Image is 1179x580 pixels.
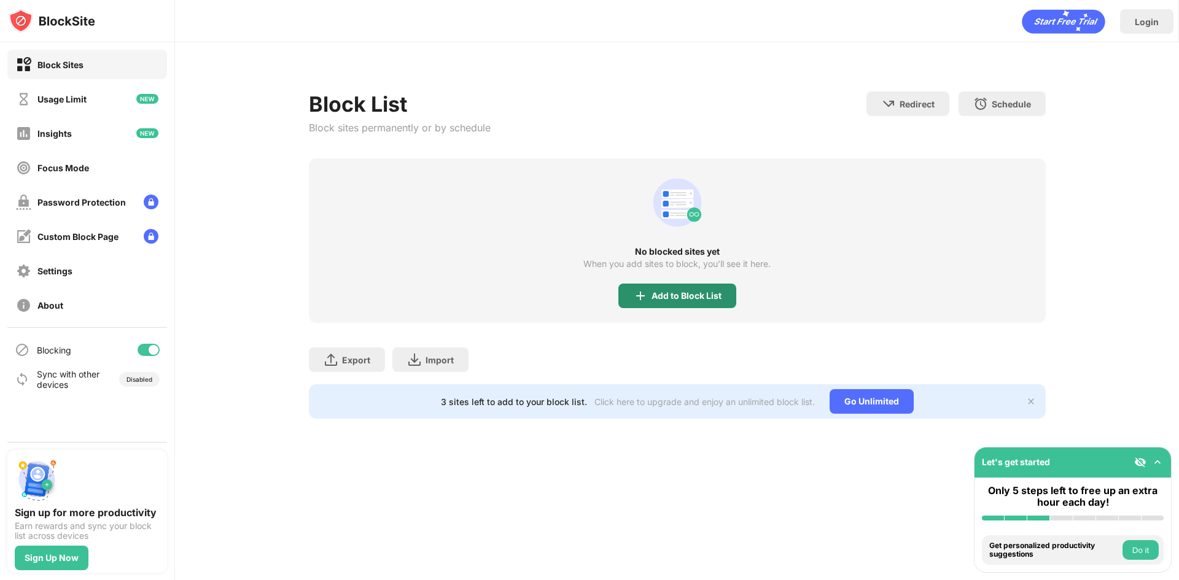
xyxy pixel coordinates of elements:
[16,263,31,279] img: settings-off.svg
[37,60,84,70] div: Block Sites
[309,247,1046,257] div: No blocked sites yet
[16,57,31,72] img: block-on.svg
[652,291,722,301] div: Add to Block List
[15,372,29,387] img: sync-icon.svg
[16,229,31,244] img: customize-block-page-off.svg
[15,342,29,357] img: blocking-icon.svg
[426,355,454,365] div: Import
[1151,456,1164,468] img: omni-setup-toggle.svg
[136,94,158,104] img: new-icon.svg
[16,298,31,313] img: about-off.svg
[982,457,1050,467] div: Let's get started
[992,99,1031,109] div: Schedule
[37,163,89,173] div: Focus Mode
[37,300,63,311] div: About
[583,259,771,269] div: When you add sites to block, you’ll see it here.
[37,266,72,276] div: Settings
[1022,9,1105,34] div: animation
[309,91,491,117] div: Block List
[37,231,119,242] div: Custom Block Page
[144,229,158,244] img: lock-menu.svg
[144,195,158,209] img: lock-menu.svg
[15,506,160,519] div: Sign up for more productivity
[594,396,815,407] div: Click here to upgrade and enjoy an unlimited block list.
[37,94,87,104] div: Usage Limit
[342,355,370,365] div: Export
[126,376,152,383] div: Disabled
[16,195,31,210] img: password-protection-off.svg
[989,541,1119,559] div: Get personalized productivity suggestions
[982,485,1164,508] div: Only 5 steps left to free up an extra hour each day!
[1135,17,1159,27] div: Login
[1026,396,1036,406] img: x-button.svg
[441,396,587,407] div: 3 sites left to add to your block list.
[16,160,31,176] img: focus-off.svg
[37,369,100,390] div: Sync with other devices
[16,91,31,107] img: time-usage-off.svg
[309,122,491,134] div: Block sites permanently or by schedule
[16,126,31,141] img: insights-off.svg
[15,521,160,541] div: Earn rewards and sync your block list across devices
[9,9,95,33] img: logo-blocksite.svg
[37,345,71,355] div: Blocking
[37,197,126,207] div: Password Protection
[37,128,72,139] div: Insights
[648,173,707,232] div: animation
[15,457,59,501] img: push-signup.svg
[25,553,79,563] div: Sign Up Now
[1123,540,1159,560] button: Do it
[136,128,158,138] img: new-icon.svg
[830,389,914,414] div: Go Unlimited
[900,99,935,109] div: Redirect
[1134,456,1146,468] img: eye-not-visible.svg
